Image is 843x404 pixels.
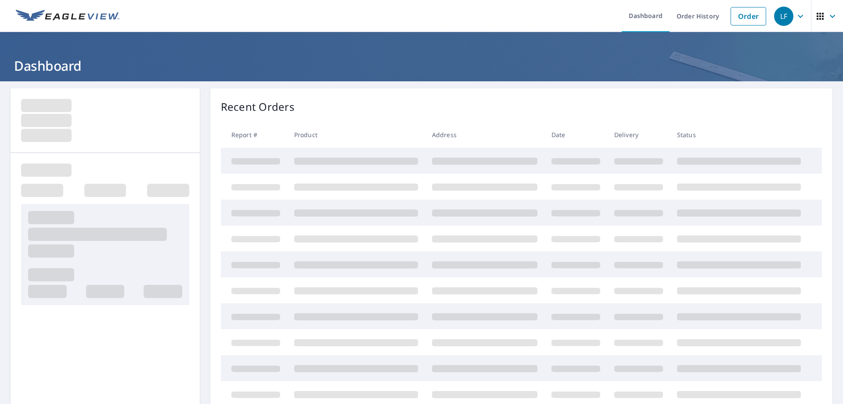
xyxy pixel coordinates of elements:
th: Report # [221,122,287,148]
th: Product [287,122,425,148]
th: Delivery [607,122,670,148]
th: Status [670,122,808,148]
div: LF [774,7,793,26]
h1: Dashboard [11,57,832,75]
p: Recent Orders [221,99,295,115]
img: EV Logo [16,10,119,23]
th: Date [544,122,607,148]
a: Order [731,7,766,25]
th: Address [425,122,544,148]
